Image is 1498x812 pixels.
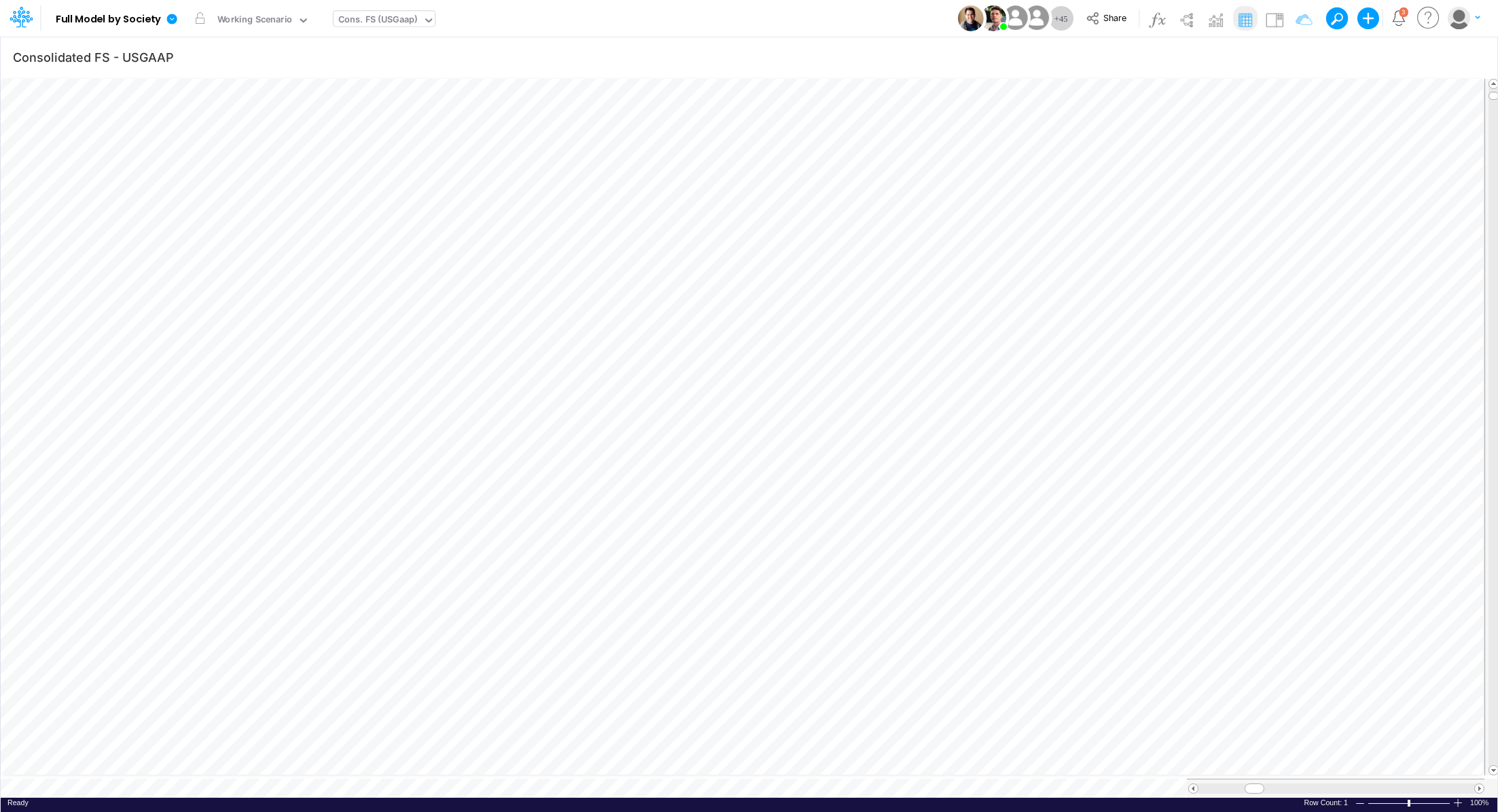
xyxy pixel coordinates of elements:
[980,5,1006,31] img: User Image Icon
[1355,798,1366,809] div: Zoom Out
[1391,10,1406,26] a: Notifications
[1021,3,1052,33] img: User Image Icon
[56,14,161,26] b: Full Model by Society
[1080,8,1136,29] button: Share
[12,43,1202,71] input: Type a title here
[1304,798,1348,807] span: Row Count: 1
[7,798,29,808] div: In Ready mode
[1304,798,1348,808] div: Count of selected rows
[958,5,984,31] img: User Image Icon
[338,13,418,29] div: Cons. FS (USGaap)
[1402,9,1406,15] div: 3 unread items
[1408,800,1410,807] div: Zoom
[1054,14,1068,23] span: + 45
[1103,12,1126,22] span: Share
[217,13,293,29] div: Working Scenario
[1452,798,1463,808] div: Zoom In
[1368,798,1452,808] div: Zoom
[7,798,29,807] span: Ready
[1470,798,1491,808] div: Zoom level
[1000,3,1031,33] img: User Image Icon
[1470,798,1491,808] span: 100%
